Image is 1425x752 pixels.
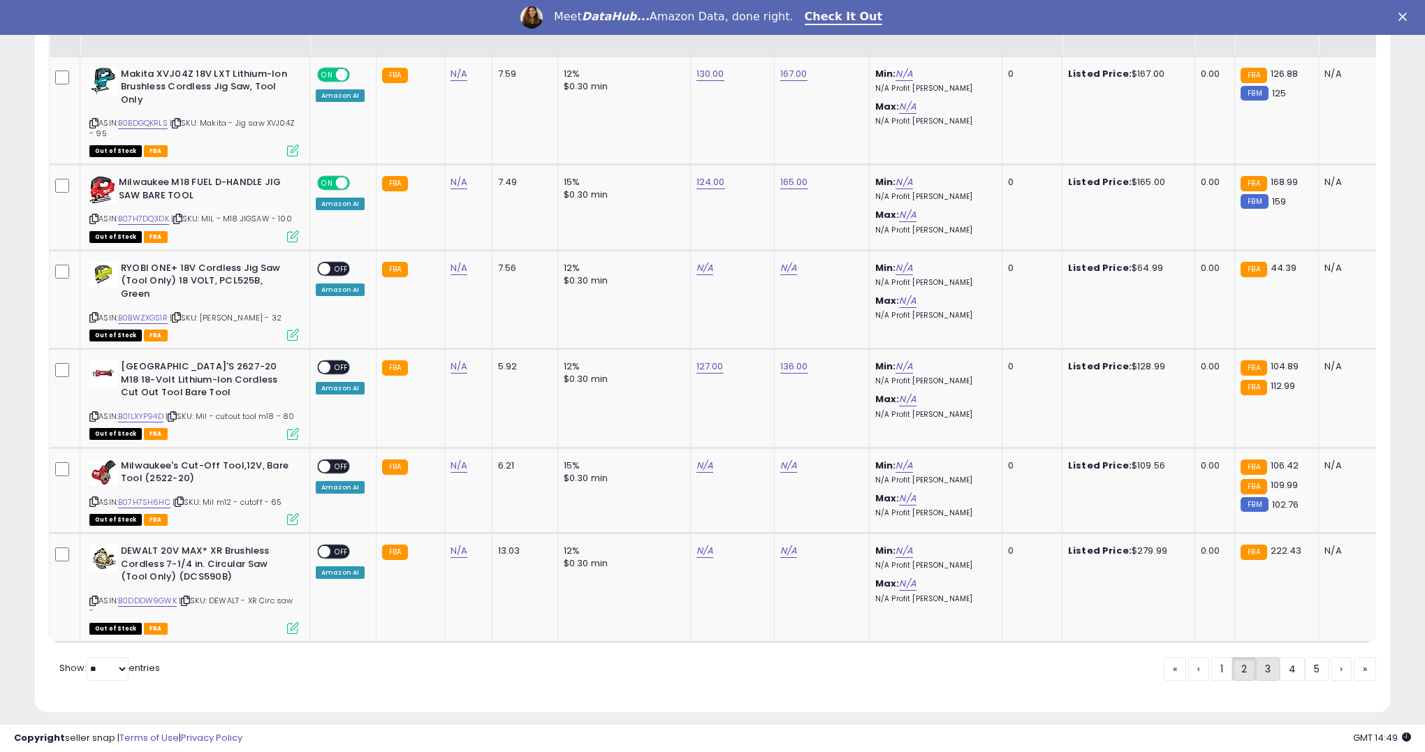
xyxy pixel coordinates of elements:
[1068,544,1132,557] b: Listed Price:
[896,67,912,81] a: N/A
[875,360,896,373] b: Min:
[119,731,179,744] a: Terms of Use
[875,492,900,505] b: Max:
[564,459,680,472] div: 15%
[89,459,299,524] div: ASIN:
[498,459,547,472] div: 6.21
[121,68,291,110] b: Makita XVJ04Z 18V LXT Lithium-Ion Brushless Cordless Jig Saw, Tool Only
[564,472,680,485] div: $0.30 min
[564,262,680,274] div: 12%
[451,261,467,275] a: N/A
[118,312,168,324] a: B0BWZXGS1R
[498,360,547,373] div: 5.92
[89,68,299,156] div: ASIN:
[875,261,896,274] b: Min:
[89,545,117,573] img: 41zpfq2ByIL._SL40_.jpg
[121,545,291,587] b: DEWALT 20V MAX* XR Brushless Cordless 7-1/4 in. Circular Saw (Tool Only) (DCS590B)
[170,312,282,323] span: | SKU: [PERSON_NAME] - 32
[1241,479,1266,494] small: FBA
[564,176,680,189] div: 15%
[1197,662,1200,676] span: ‹
[1271,360,1299,373] span: 104.89
[144,145,168,157] span: FBA
[1241,86,1268,101] small: FBM
[1201,68,1224,80] div: 0.00
[382,459,408,475] small: FBA
[1272,498,1299,511] span: 102.76
[173,496,282,508] span: | SKU: Mil m12 - cutoff - 65
[1068,360,1184,373] div: $128.99
[875,84,991,94] p: N/A Profit [PERSON_NAME]
[118,411,163,422] a: B01LXYP94D
[59,661,160,674] span: Show: entries
[181,731,242,744] a: Privacy Policy
[498,68,547,80] div: 7.59
[1353,731,1411,744] span: 2025-10-12 14:49 GMT
[1008,360,1051,373] div: 0
[780,261,797,275] a: N/A
[875,311,991,320] p: N/A Profit [PERSON_NAME]
[14,732,242,745] div: seller snap | |
[89,514,142,526] span: All listings that are currently out of stock and unavailable for purchase on Amazon
[166,411,295,422] span: | SKU: Mil - cutout tool m18 - 80
[498,176,547,189] div: 7.49
[89,117,295,138] span: | SKU: Makita - Jig saw XVJ04Z - 95
[875,175,896,189] b: Min:
[696,459,713,473] a: N/A
[1008,545,1051,557] div: 0
[382,68,408,83] small: FBA
[875,117,991,126] p: N/A Profit [PERSON_NAME]
[14,731,65,744] strong: Copyright
[1241,194,1268,209] small: FBM
[451,175,467,189] a: N/A
[1398,13,1412,21] div: Close
[382,262,408,277] small: FBA
[89,360,117,388] img: 31BUHIi-LQL._SL40_.jpg
[316,283,365,296] div: Amazon AI
[316,481,365,494] div: Amazon AI
[875,100,900,113] b: Max:
[899,208,916,222] a: N/A
[121,459,291,489] b: Milwaukee's Cut-Off Tool,12V, Bare Tool (2522-20)
[330,460,353,472] span: OFF
[451,544,467,558] a: N/A
[121,360,291,403] b: [GEOGRAPHIC_DATA]'S 2627-20 M18 18-Volt Lithium-Ion Cordless Cut Out Tool Bare Tool
[899,577,916,591] a: N/A
[1271,67,1299,80] span: 126.88
[564,68,680,80] div: 12%
[451,459,467,473] a: N/A
[1324,68,1371,80] div: N/A
[1324,176,1371,189] div: N/A
[1068,261,1132,274] b: Listed Price:
[1241,360,1266,376] small: FBA
[899,392,916,406] a: N/A
[1008,176,1051,189] div: 0
[1272,195,1286,208] span: 159
[330,546,353,558] span: OFF
[564,373,680,385] div: $0.30 min
[564,545,680,557] div: 12%
[875,410,991,420] p: N/A Profit [PERSON_NAME]
[564,557,680,570] div: $0.30 min
[1363,662,1367,676] span: »
[118,117,168,129] a: B0BDGQKRLS
[144,330,168,341] span: FBA
[1271,261,1297,274] span: 44.39
[875,67,896,80] b: Min:
[1232,657,1256,681] a: 2
[1201,360,1224,373] div: 0.00
[1271,459,1299,472] span: 106.42
[1340,662,1343,676] span: ›
[316,382,365,395] div: Amazon AI
[780,67,807,81] a: 167.00
[498,262,547,274] div: 7.56
[899,294,916,308] a: N/A
[451,67,467,81] a: N/A
[875,208,900,221] b: Max:
[498,545,547,557] div: 13.03
[89,262,299,339] div: ASIN:
[1211,657,1232,681] a: 1
[896,360,912,374] a: N/A
[121,262,291,304] b: RYOBI ONE+ 18V Cordless Jig Saw (Tool Only) 18 VOLT, PCL525B, Green
[875,577,900,590] b: Max:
